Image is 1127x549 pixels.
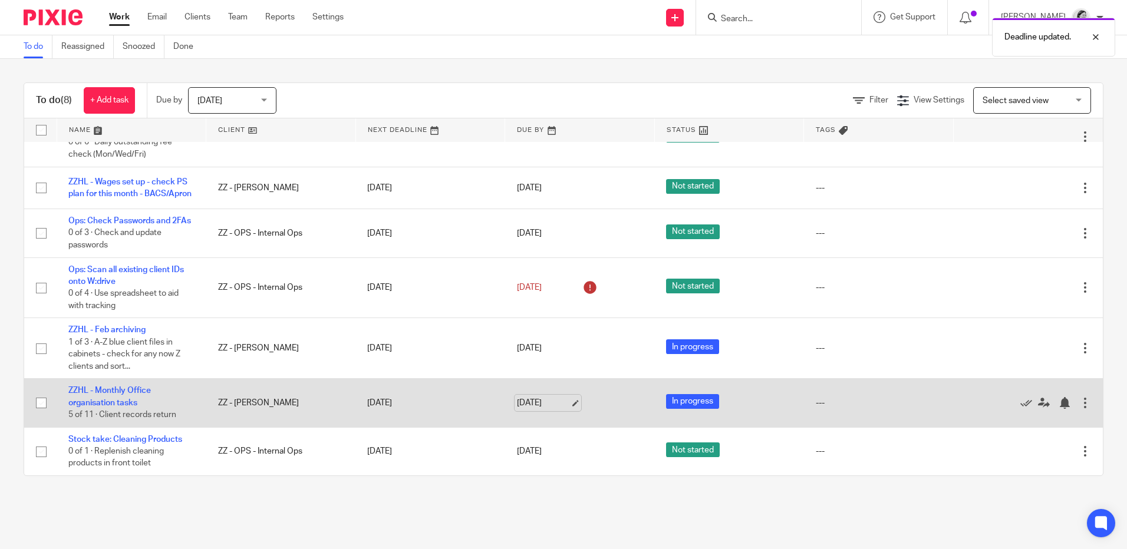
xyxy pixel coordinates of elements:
[816,127,836,133] span: Tags
[666,224,720,239] span: Not started
[355,209,505,257] td: [DATE]
[816,182,942,194] div: ---
[109,11,130,23] a: Work
[197,97,222,105] span: [DATE]
[517,447,542,455] span: [DATE]
[68,266,184,286] a: Ops: Scan all existing client IDs onto W:drive
[355,427,505,475] td: [DATE]
[84,87,135,114] a: + Add task
[816,445,942,457] div: ---
[61,35,114,58] a: Reassigned
[206,379,356,427] td: ZZ - [PERSON_NAME]
[68,178,192,198] a: ZZHL - Wages set up - check PS plan for this month - BACS/Apron
[68,435,182,444] a: Stock take: Cleaning Products
[228,11,248,23] a: Team
[666,442,720,457] span: Not started
[184,11,210,23] a: Clients
[173,35,202,58] a: Done
[68,386,151,406] a: ZZHL - Monthly Office organisation tasks
[816,282,942,293] div: ---
[68,338,180,371] span: 1 of 3 · A-Z blue client files in cabinets - check for any now Z clients and sort...
[206,167,356,209] td: ZZ - [PERSON_NAME]
[123,35,164,58] a: Snoozed
[517,229,542,237] span: [DATE]
[265,11,295,23] a: Reports
[1004,31,1071,43] p: Deadline updated.
[355,257,505,318] td: [DATE]
[355,318,505,379] td: [DATE]
[68,229,162,250] span: 0 of 3 · Check and update passwords
[355,167,505,209] td: [DATE]
[517,344,542,352] span: [DATE]
[206,257,356,318] td: ZZ - OPS - Internal Ops
[206,318,356,379] td: ZZ - [PERSON_NAME]
[156,94,182,106] p: Due by
[517,184,542,192] span: [DATE]
[312,11,344,23] a: Settings
[147,11,167,23] a: Email
[517,283,542,292] span: [DATE]
[24,9,83,25] img: Pixie
[666,339,719,354] span: In progress
[816,397,942,409] div: ---
[36,94,72,107] h1: To do
[666,394,719,409] span: In progress
[1020,397,1038,409] a: Mark as done
[355,379,505,427] td: [DATE]
[68,447,164,468] span: 0 of 1 · Replenish cleaning products in front toilet
[206,209,356,257] td: ZZ - OPS - Internal Ops
[816,342,942,354] div: ---
[61,95,72,105] span: (8)
[666,179,720,194] span: Not started
[68,326,146,334] a: ZZHL - Feb archiving
[914,96,964,104] span: View Settings
[68,289,179,310] span: 0 of 4 · Use spreadsheet to aid with tracking
[666,279,720,293] span: Not started
[816,227,942,239] div: ---
[983,97,1049,105] span: Select saved view
[68,411,176,419] span: 5 of 11 · Client records return
[869,96,888,104] span: Filter
[1072,8,1090,27] img: Helen_2025.jpg
[24,35,52,58] a: To do
[206,427,356,475] td: ZZ - OPS - Internal Ops
[68,217,191,225] a: Ops: Check Passwords and 2FAs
